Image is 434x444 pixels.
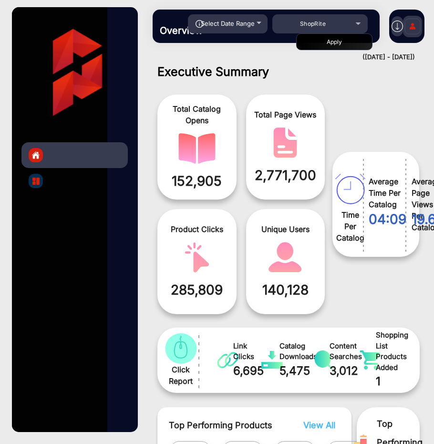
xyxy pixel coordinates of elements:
[369,209,401,229] span: 04:09
[162,333,199,364] img: catalog
[19,17,130,128] img: vmg-logo
[261,350,283,370] img: catalog
[300,20,326,27] span: ShopRite
[160,25,293,36] h3: Overview
[267,242,304,273] img: catalog
[165,280,229,300] span: 285,809
[376,373,406,390] span: 1
[253,165,318,185] span: 2,771,700
[233,341,262,362] span: Link Clicks
[253,223,318,235] span: Unique Users
[178,242,216,273] img: catalog
[267,127,304,158] img: catalog
[335,174,365,204] img: catalog
[162,364,199,387] span: Click Report
[376,330,406,373] span: Shopping List Products Added
[296,33,372,50] button: Apply
[330,341,360,362] span: Content Searches
[313,350,334,370] img: catalog
[253,280,318,300] span: 140,128
[279,362,313,380] span: 5,475
[217,350,238,370] img: catalog
[403,11,423,44] img: Sign%20Up.svg
[201,20,255,27] span: Select Date Range
[32,178,40,185] img: catalog
[31,151,40,159] img: home
[369,176,401,210] span: Average Time Per Catalog
[157,64,420,79] h1: Executive Summary
[169,419,296,432] span: Top Performing Products
[165,223,229,235] span: Product Clicks
[359,350,381,370] img: catalog
[165,103,229,126] span: Total Catalog Opens
[196,20,204,28] img: icon
[279,341,313,362] span: Catalog Downloads
[303,420,335,430] span: View All
[253,109,318,120] span: Total Page Views
[392,21,403,32] img: h2download.svg
[178,133,216,164] img: catalog
[233,362,262,380] span: 6,695
[301,419,333,432] button: View All
[143,53,415,62] div: ([DATE] - [DATE])
[330,362,360,380] span: 3,012
[165,171,229,191] span: 152,905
